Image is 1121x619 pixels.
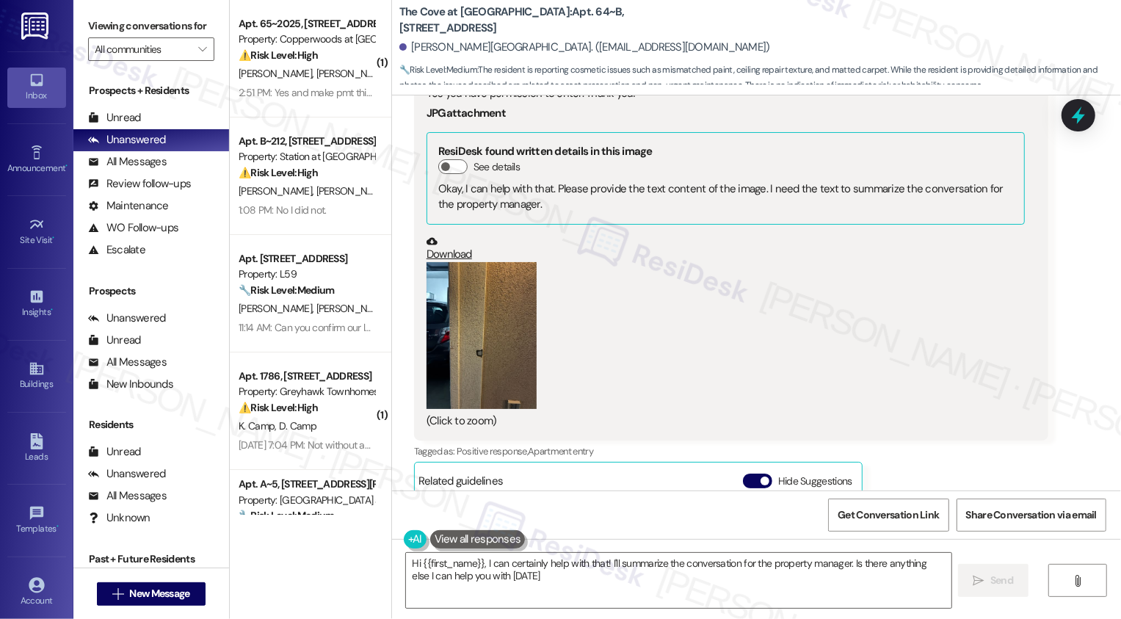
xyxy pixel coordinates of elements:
div: 1:08 PM: No I did not. [239,203,327,217]
button: Zoom image [427,262,537,409]
input: All communities [95,37,191,61]
strong: 🔧 Risk Level: Medium [399,64,477,76]
div: [PERSON_NAME][GEOGRAPHIC_DATA]. ([EMAIL_ADDRESS][DOMAIN_NAME]) [399,40,770,55]
button: Get Conversation Link [828,499,948,532]
div: Apt. [STREET_ADDRESS] [239,251,374,267]
div: Unread [88,110,141,126]
div: Property: Station at [GEOGRAPHIC_DATA][PERSON_NAME] [239,149,374,164]
a: Site Visit • [7,212,66,252]
div: Escalate [88,242,145,258]
div: All Messages [88,154,167,170]
div: Tagged as: [414,441,1048,462]
div: Prospects + Residents [73,83,229,98]
span: : The resident is reporting cosmetic issues such as mismatched paint, ceiling repair texture, and... [399,62,1121,94]
div: All Messages [88,488,167,504]
span: [PERSON_NAME] [316,184,389,198]
span: New Message [129,586,189,601]
strong: ⚠️ Risk Level: High [239,401,318,414]
div: Unanswered [88,311,166,326]
label: Viewing conversations for [88,15,214,37]
div: Past + Future Residents [73,551,229,567]
span: [PERSON_NAME] [239,67,316,80]
i:  [198,43,206,55]
div: Property: [GEOGRAPHIC_DATA] and Apartments [239,493,374,508]
a: Buildings [7,356,66,396]
div: New Inbounds [88,377,173,392]
i:  [1073,575,1084,587]
div: (Click to zoom) [427,413,1025,429]
div: Unknown [88,510,150,526]
div: Residents [73,417,229,432]
div: Related guidelines [418,474,504,495]
div: 2:51 PM: Yes and make pmt this weekend I just didnt realize my check doesnt come till mid next we... [239,86,797,99]
img: ResiDesk Logo [21,12,51,40]
span: [PERSON_NAME] [239,302,316,315]
span: • [65,161,68,171]
span: Positive response , [457,445,528,457]
strong: ⚠️ Risk Level: High [239,166,318,179]
a: Inbox [7,68,66,107]
div: [DATE] 7:04 PM: Not without advance notice as I will need to secure my pets and my husband is a n... [239,438,1060,452]
span: [PERSON_NAME] [316,67,393,80]
div: Apt. B~212, [STREET_ADDRESS] [239,134,374,149]
strong: ⚠️ Risk Level: High [239,48,318,62]
a: Leads [7,429,66,468]
div: Apt. 65~2025, [STREET_ADDRESS] [239,16,374,32]
span: Get Conversation Link [838,507,939,523]
textarea: Hi {{first_name}}, I can certainly help with that! I'll summarize the conversation for the proper... [406,553,951,608]
span: • [53,233,55,243]
div: Maintenance [88,198,169,214]
strong: 🔧 Risk Level: Medium [239,509,334,522]
div: WO Follow-ups [88,220,178,236]
button: Share Conversation via email [957,499,1106,532]
a: Insights • [7,284,66,324]
div: Unanswered [88,466,166,482]
i:  [973,575,984,587]
a: Templates • [7,501,66,540]
b: ResiDesk found written details in this image [438,144,653,159]
label: Hide Suggestions [778,474,852,489]
span: [PERSON_NAME] [239,184,316,198]
button: New Message [97,582,206,606]
div: Unread [88,333,141,348]
div: Unread [88,444,141,460]
div: Apt. 1786, [STREET_ADDRESS] [239,369,374,384]
div: Property: Copperwoods at [GEOGRAPHIC_DATA] [239,32,374,47]
label: See details [474,159,520,175]
span: Share Conversation via email [966,507,1097,523]
div: Okay, I can help with that. Please provide the text content of the image. I need the text to summ... [438,181,1013,213]
span: Apartment entry [528,445,593,457]
strong: 🔧 Risk Level: Medium [239,283,334,297]
div: Apt. A~5, [STREET_ADDRESS][PERSON_NAME] [239,477,374,492]
span: Send [990,573,1013,588]
i:  [112,588,123,600]
span: K. Camp [239,419,279,432]
a: Download [427,236,1025,261]
div: Property: Greyhawk Townhomes [239,384,374,399]
button: Send [958,564,1029,597]
b: The Cove at [GEOGRAPHIC_DATA]: Apt. 64~B, [STREET_ADDRESS] [399,4,693,36]
div: Review follow-ups [88,176,191,192]
span: • [57,521,59,532]
b: JPG attachment [427,106,506,120]
span: D. Camp [279,419,316,432]
div: All Messages [88,355,167,370]
div: Property: L59 [239,267,374,282]
div: Prospects [73,283,229,299]
a: Account [7,573,66,612]
span: • [51,305,53,315]
div: Unanswered [88,132,166,148]
span: [PERSON_NAME] [316,302,389,315]
div: 11:14 AM: Can you confirm our lease is up at this end of this month. [239,321,515,334]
